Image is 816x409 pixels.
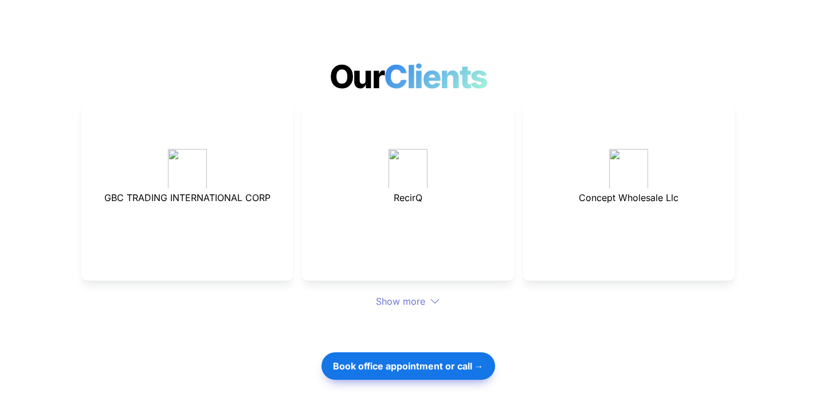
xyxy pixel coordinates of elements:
[579,192,678,203] span: Concept Wholesale Llc
[104,192,270,203] span: GBC TRADING INTERNATIONAL CORP
[394,192,422,203] span: RecirQ
[321,347,495,386] a: Book office appointment or call →
[329,57,385,96] span: Our
[81,294,735,308] div: Show more
[384,57,493,96] span: Clients
[333,360,484,372] strong: Book office appointment or call →
[321,352,495,380] button: Book office appointment or call →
